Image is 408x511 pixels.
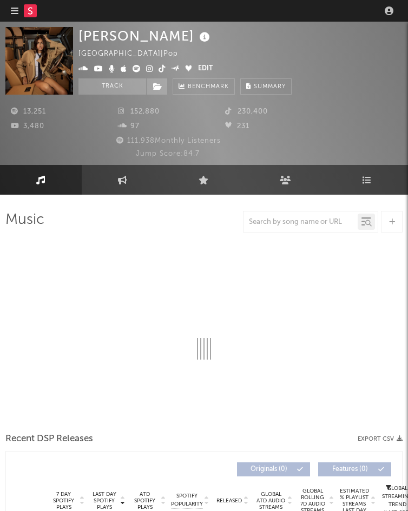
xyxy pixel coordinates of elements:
button: Edit [198,63,213,76]
span: Summary [254,84,286,90]
span: Originals ( 0 ) [244,466,294,473]
span: Jump Score: 84.7 [136,150,200,157]
span: 7 Day Spotify Plays [49,491,78,510]
span: 13,251 [11,108,46,115]
span: Spotify Popularity [171,492,203,508]
button: Track [78,78,146,95]
button: Export CSV [358,436,403,442]
span: Last Day Spotify Plays [90,491,119,510]
button: Summary [240,78,292,95]
span: Features ( 0 ) [325,466,375,473]
button: Features(0) [318,462,391,476]
div: [PERSON_NAME] [78,27,213,45]
a: Benchmark [173,78,235,95]
span: ATD Spotify Plays [130,491,159,510]
span: 231 [225,123,249,130]
span: 3,480 [11,123,44,130]
button: Originals(0) [237,462,310,476]
span: Released [216,497,242,504]
span: Global ATD Audio Streams [256,491,286,510]
span: Recent DSP Releases [5,433,93,446]
span: 152,880 [118,108,160,115]
input: Search by song name or URL [244,218,358,227]
span: 97 [118,123,140,130]
span: Benchmark [188,81,229,94]
div: [GEOGRAPHIC_DATA] | Pop [78,48,190,61]
span: 111,938 Monthly Listeners [115,137,221,144]
span: 230,400 [225,108,268,115]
